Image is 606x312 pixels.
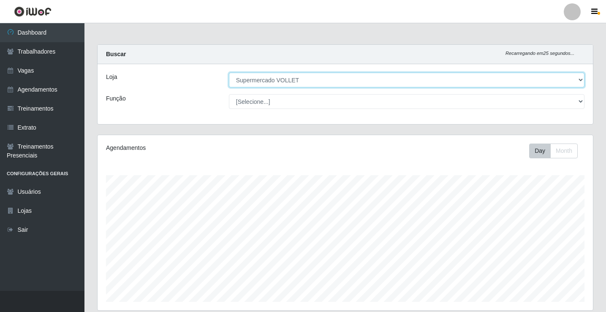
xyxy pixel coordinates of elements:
[106,51,126,57] strong: Buscar
[529,144,578,158] div: First group
[529,144,551,158] button: Day
[550,144,578,158] button: Month
[529,144,584,158] div: Toolbar with button groups
[106,144,298,152] div: Agendamentos
[106,94,126,103] label: Função
[106,73,117,81] label: Loja
[14,6,52,17] img: CoreUI Logo
[505,51,574,56] i: Recarregando em 25 segundos...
